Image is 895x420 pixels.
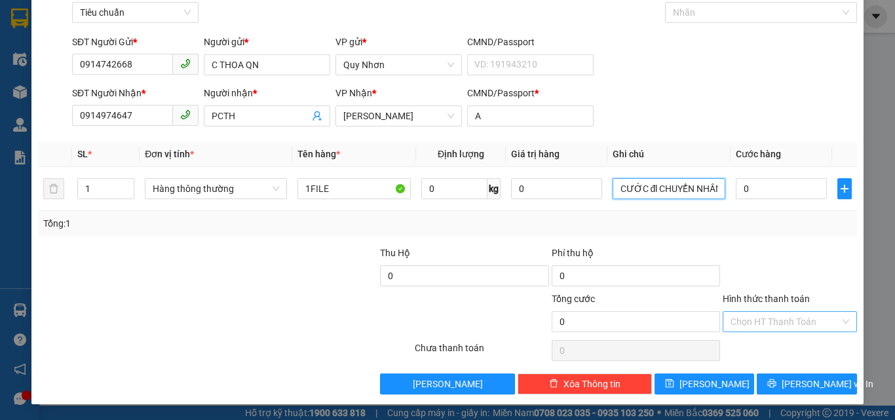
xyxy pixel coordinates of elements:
[153,179,279,199] span: Hàng thông thường
[80,3,191,22] span: Tiêu chuẩn
[72,86,199,100] div: SĐT Người Nhận
[467,86,594,100] div: CMND/Passport
[180,58,191,69] span: phone
[655,373,755,394] button: save[PERSON_NAME]
[607,142,731,167] th: Ghi chú
[297,149,340,159] span: Tên hàng
[343,55,454,75] span: Quy Nhơn
[518,373,652,394] button: deleteXóa Thông tin
[723,294,810,304] label: Hình thức thanh toán
[767,379,776,389] span: printer
[180,109,191,120] span: phone
[335,88,372,98] span: VP Nhận
[563,377,620,391] span: Xóa Thông tin
[380,373,514,394] button: [PERSON_NAME]
[335,35,462,49] div: VP gửi
[665,379,674,389] span: save
[511,178,601,199] input: 0
[43,178,64,199] button: delete
[413,377,483,391] span: [PERSON_NAME]
[413,341,550,364] div: Chưa thanh toán
[204,35,330,49] div: Người gửi
[145,149,194,159] span: Đơn vị tính
[613,178,726,199] input: Ghi Chú
[297,178,411,199] input: VD: Bàn, Ghế
[312,111,322,121] span: user-add
[204,86,330,100] div: Người nhận
[549,379,558,389] span: delete
[782,377,873,391] span: [PERSON_NAME] và In
[43,216,347,231] div: Tổng: 1
[757,373,857,394] button: printer[PERSON_NAME] và In
[837,178,852,199] button: plus
[487,178,501,199] span: kg
[552,246,720,265] div: Phí thu hộ
[72,35,199,49] div: SĐT Người Gửi
[343,106,454,126] span: Tuy Hòa
[736,149,781,159] span: Cước hàng
[679,377,750,391] span: [PERSON_NAME]
[552,294,595,304] span: Tổng cước
[467,35,594,49] div: CMND/Passport
[438,149,484,159] span: Định lượng
[511,149,560,159] span: Giá trị hàng
[838,183,852,194] span: plus
[77,149,88,159] span: SL
[380,248,410,258] span: Thu Hộ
